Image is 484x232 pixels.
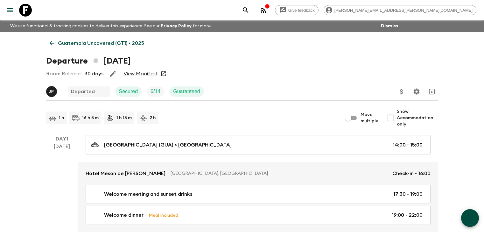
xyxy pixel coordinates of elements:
h1: Departure [DATE] [46,55,130,67]
p: Room Release: [46,70,81,78]
p: 30 days [85,70,103,78]
div: Trip Fill [147,86,164,97]
a: Welcome dinnerMeal Included19:00 - 22:00 [86,206,431,224]
button: Settings [410,85,423,98]
p: Departed [71,88,95,95]
p: We use functional & tracking cookies to deliver this experience. See our for more. [8,20,214,32]
div: [DATE] [54,143,70,232]
a: View Manifest [123,71,158,77]
p: [GEOGRAPHIC_DATA], [GEOGRAPHIC_DATA] [171,170,387,177]
a: Hotel Meson de [PERSON_NAME][GEOGRAPHIC_DATA], [GEOGRAPHIC_DATA]Check-in - 16:00 [78,162,438,185]
a: [GEOGRAPHIC_DATA] (GUA) > [GEOGRAPHIC_DATA]14:00 - 15:00 [86,135,431,154]
p: 2 h [150,115,156,121]
p: Meal Included [149,212,178,219]
span: [PERSON_NAME][EMAIL_ADDRESS][PERSON_NAME][DOMAIN_NAME] [331,8,476,13]
div: Secured [115,86,142,97]
p: Welcome dinner [104,211,144,219]
p: 14:00 - 15:00 [393,141,423,149]
p: Guatemala Uncovered (GT1) • 2025 [58,39,144,47]
p: Guaranteed [173,88,200,95]
div: [PERSON_NAME][EMAIL_ADDRESS][PERSON_NAME][DOMAIN_NAME] [324,5,476,15]
p: Day 1 [46,135,78,143]
p: Hotel Meson de [PERSON_NAME] [86,170,165,177]
a: Give feedback [275,5,319,15]
button: Archive (Completed, Cancelled or Unsynced Departures only) [425,85,438,98]
p: 6 / 14 [151,88,160,95]
button: search adventures [239,4,252,17]
p: 17:30 - 19:00 [393,190,423,198]
a: Welcome meeting and sunset drinks17:30 - 19:00 [86,185,431,203]
a: Guatemala Uncovered (GT1) • 2025 [46,37,148,50]
p: Check-in - 16:00 [392,170,431,177]
p: 1 h [59,115,64,121]
a: Privacy Policy [161,24,192,28]
span: Move multiple [361,112,379,124]
span: Show Accommodation only [397,108,438,127]
span: Julio Posadas [46,88,58,93]
button: Dismiss [379,22,400,31]
p: [GEOGRAPHIC_DATA] (GUA) > [GEOGRAPHIC_DATA] [104,141,232,149]
button: Update Price, Early Bird Discount and Costs [395,85,408,98]
p: Welcome meeting and sunset drinks [104,190,192,198]
p: 16 h 5 m [82,115,99,121]
span: Give feedback [285,8,318,13]
p: Secured [119,88,138,95]
p: 19:00 - 22:00 [392,211,423,219]
p: 1 h 15 m [116,115,132,121]
button: menu [4,4,17,17]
